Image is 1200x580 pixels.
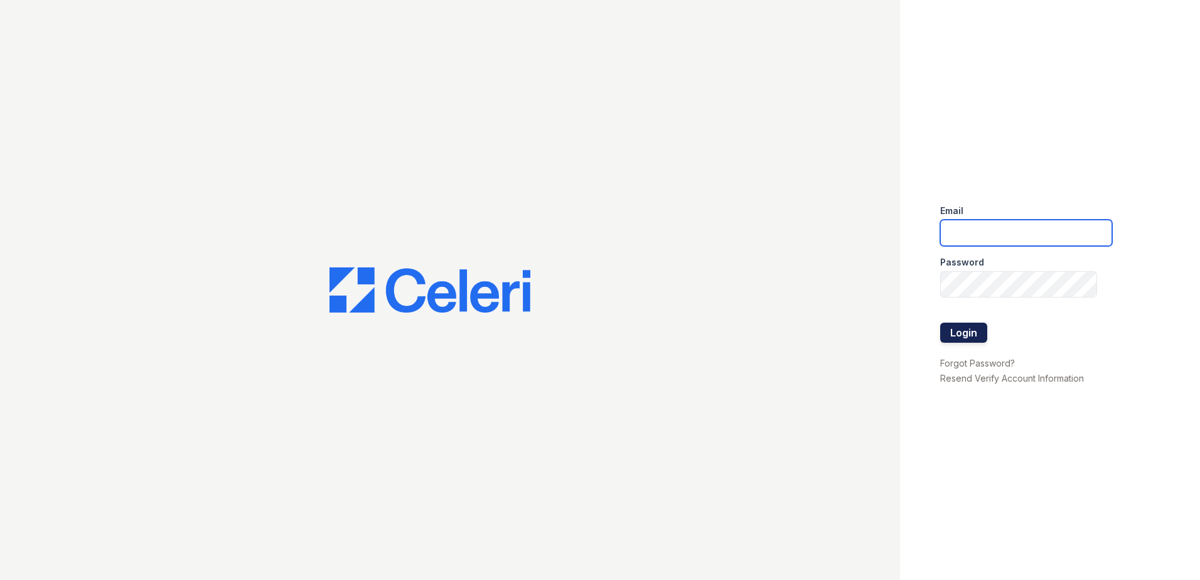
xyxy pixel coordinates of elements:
img: CE_Logo_Blue-a8612792a0a2168367f1c8372b55b34899dd931a85d93a1a3d3e32e68fde9ad4.png [329,267,530,313]
label: Password [940,256,984,269]
button: Login [940,323,987,343]
a: Forgot Password? [940,358,1015,368]
a: Resend Verify Account Information [940,373,1084,384]
label: Email [940,205,963,217]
